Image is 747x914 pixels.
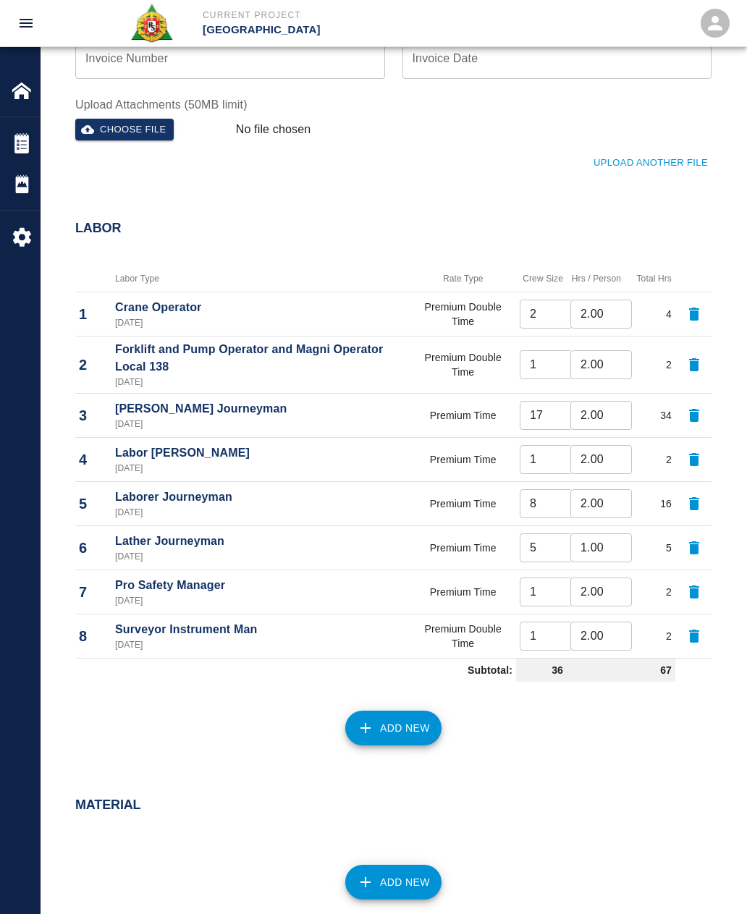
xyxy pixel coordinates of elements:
[115,341,406,376] p: Forklift and Pump Operator and Magni Operator Local 138
[79,449,108,470] p: 4
[410,292,516,336] td: Premium Double Time
[115,638,406,651] p: [DATE]
[75,658,516,682] td: Subtotal:
[115,462,406,475] p: [DATE]
[410,393,516,437] td: Premium Time
[79,303,108,325] p: 1
[410,614,516,658] td: Premium Double Time
[625,336,675,393] td: 2
[115,376,406,389] p: [DATE]
[75,96,712,113] label: Upload Attachments (50MB limit)
[203,9,452,22] p: Current Project
[625,292,675,336] td: 4
[236,121,311,138] p: No file chosen
[111,266,410,292] th: Labor Type
[410,481,516,525] td: Premium Time
[402,38,712,79] input: Choose date
[590,152,712,174] button: Upload Another File
[410,437,516,481] td: Premium Time
[625,614,675,658] td: 2
[79,405,108,426] p: 3
[75,119,174,141] button: Choose file
[345,711,442,745] button: Add New
[75,221,712,237] h2: Labor
[115,400,406,418] p: [PERSON_NAME] Journeyman
[75,797,712,813] h2: Material
[115,299,406,316] p: Crane Operator
[115,577,406,594] p: Pro Safety Manager
[115,316,406,329] p: [DATE]
[9,6,43,41] button: open drawer
[79,493,108,515] p: 5
[625,525,675,570] td: 5
[115,621,406,638] p: Surveyor Instrument Man
[79,537,108,559] p: 6
[499,758,747,914] iframe: Chat Widget
[79,354,108,376] p: 2
[625,481,675,525] td: 16
[345,865,442,900] button: Add New
[115,444,406,462] p: Labor [PERSON_NAME]
[410,336,516,393] td: Premium Double Time
[203,22,452,38] p: [GEOGRAPHIC_DATA]
[516,266,567,292] th: Crew Size
[410,570,516,614] td: Premium Time
[115,506,406,519] p: [DATE]
[130,3,174,43] img: Roger & Sons Concrete
[625,266,675,292] th: Total Hrs
[516,658,567,682] td: 36
[410,525,516,570] td: Premium Time
[410,266,516,292] th: Rate Type
[625,437,675,481] td: 2
[115,488,406,506] p: Laborer Journeyman
[567,658,675,682] td: 67
[625,393,675,437] td: 34
[625,570,675,614] td: 2
[115,594,406,607] p: [DATE]
[79,625,108,647] p: 8
[115,533,406,550] p: Lather Journeyman
[115,418,406,431] p: [DATE]
[567,266,625,292] th: Hrs / Person
[115,550,406,563] p: [DATE]
[79,581,108,603] p: 7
